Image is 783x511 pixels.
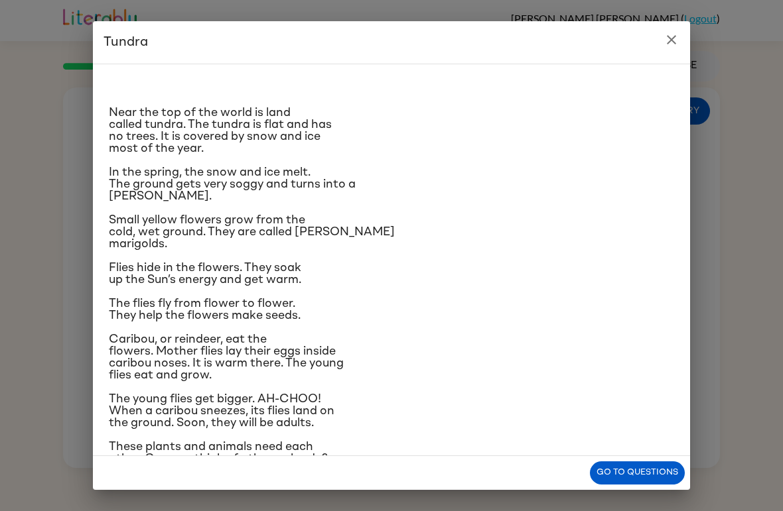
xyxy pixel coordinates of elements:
span: Near the top of the world is land called tundra. The tundra is flat and has no trees. It is cover... [109,107,332,154]
span: In the spring, the snow and ice melt. The ground gets very soggy and turns into a [PERSON_NAME]. [109,166,356,202]
h2: Tundra [93,21,690,64]
span: Caribou, or reindeer, eat the flowers. Mother flies lay their eggs inside caribou noses. It is wa... [109,333,344,381]
span: The flies fly from flower to flower. They help the flowers make seeds. [109,298,301,321]
span: The young flies get bigger. AH-CHOO! When a caribou sneezes, its flies land on the ground. Soon, ... [109,393,334,429]
span: Small yellow flowers grow from the cold, wet ground. They are called [PERSON_NAME] marigolds. [109,214,395,250]
button: close [658,27,685,53]
span: These plants and animals need each other. Can you think of others who do? [109,441,328,465]
button: Go to questions [590,461,685,484]
span: Flies hide in the flowers. They soak up the Sun’s energy and get warm. [109,262,301,286]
